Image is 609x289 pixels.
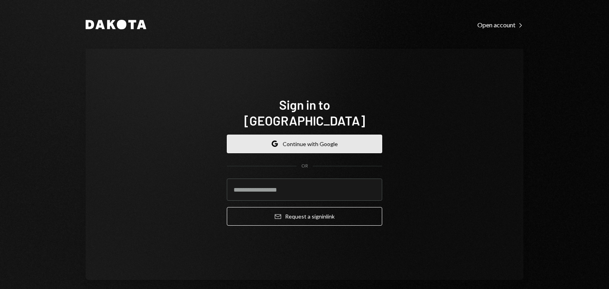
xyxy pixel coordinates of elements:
h1: Sign in to [GEOGRAPHIC_DATA] [227,97,382,128]
button: Request a signinlink [227,207,382,226]
a: Open account [477,20,523,29]
div: Open account [477,21,523,29]
button: Continue with Google [227,135,382,153]
div: OR [301,163,308,169]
